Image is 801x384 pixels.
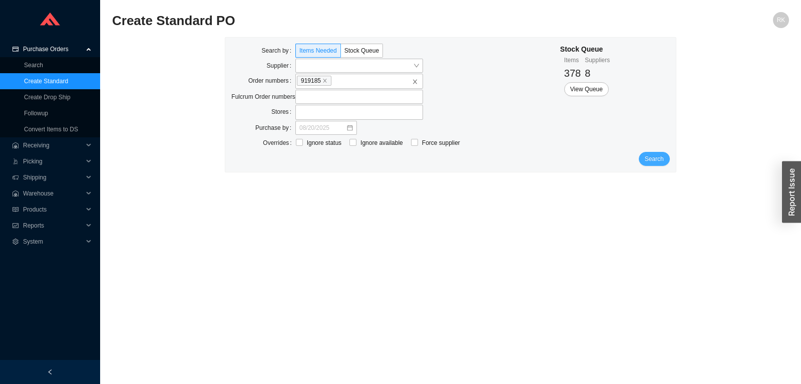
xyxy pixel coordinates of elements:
span: 8 [585,68,590,79]
span: Items Needed [299,47,337,54]
span: close [412,79,418,85]
span: fund [12,223,19,229]
a: Followup [24,110,48,117]
span: close [322,78,327,83]
a: Search [24,62,43,69]
label: Purchase by [255,121,295,135]
button: View Queue [564,82,609,96]
span: Products [23,202,83,218]
input: 08/20/2025 [299,123,346,133]
div: Suppliers [585,55,610,65]
span: Warehouse [23,185,83,202]
span: setting [12,239,19,245]
span: Shipping [23,169,83,185]
span: Purchase Orders [23,41,83,57]
span: Force supplier [418,138,464,148]
span: Ignore status [303,138,345,148]
span: Search [645,154,664,164]
span: Receiving [23,137,83,153]
span: Picking [23,153,83,169]
div: Items [564,55,581,65]
span: RK [777,12,785,28]
span: Stock Queue [344,47,379,54]
span: left [47,369,53,375]
span: System [23,234,83,250]
span: Ignore available [356,138,407,148]
label: Fulcrum Order numbers [231,90,295,104]
label: Stores [271,105,295,119]
label: Supplier: [267,59,295,73]
span: Reports [23,218,83,234]
span: 919185 [297,76,331,86]
h2: Create Standard PO [112,12,620,30]
div: Stock Queue [560,44,610,55]
label: Order numbers [248,74,295,88]
label: Search by [262,44,295,58]
span: 378 [564,68,581,79]
button: Search [639,152,670,166]
span: read [12,207,19,213]
span: View Queue [570,84,603,94]
a: Create Drop Ship [24,94,71,101]
input: 919185closeclose [333,75,340,86]
label: Overrides [263,136,295,150]
span: credit-card [12,46,19,52]
a: Convert Items to DS [24,126,78,133]
a: Create Standard [24,78,68,85]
